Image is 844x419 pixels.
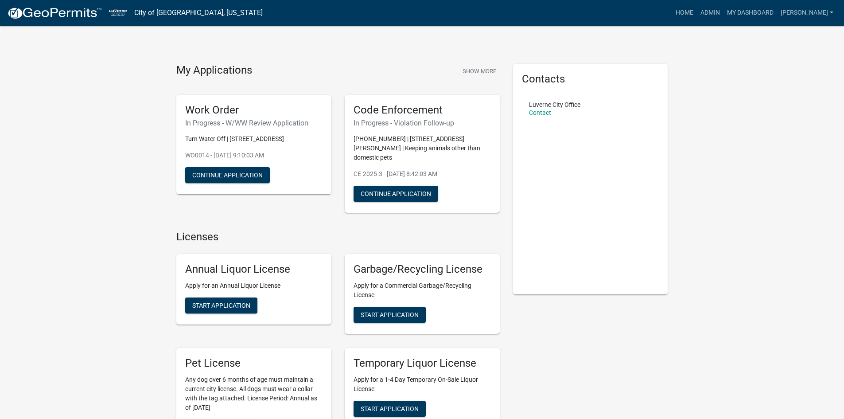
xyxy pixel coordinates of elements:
button: Start Application [185,298,257,313]
h5: Contacts [522,73,659,86]
a: City of [GEOGRAPHIC_DATA], [US_STATE] [134,5,263,20]
h5: Work Order [185,104,323,117]
span: Start Application [192,302,250,309]
button: Start Application [354,307,426,323]
a: Contact [529,109,551,116]
p: CE-2025-3 - [DATE] 8:42:03 AM [354,169,491,179]
h5: Pet License [185,357,323,370]
p: [PHONE_NUMBER] | [STREET_ADDRESS][PERSON_NAME] | Keeping animals other than domestic pets [354,134,491,162]
h5: Temporary Liquor License [354,357,491,370]
p: Apply for an Annual Liquor License [185,281,323,290]
a: [PERSON_NAME] [777,4,837,21]
p: WO0014 - [DATE] 9:10:03 AM [185,151,323,160]
p: Luverne City Office [529,102,580,108]
span: Start Application [361,311,419,318]
button: Show More [459,64,500,78]
button: Continue Application [354,186,438,202]
a: My Dashboard [723,4,777,21]
h5: Code Enforcement [354,104,491,117]
a: Admin [697,4,723,21]
img: City of Luverne, Minnesota [109,7,127,19]
h4: My Applications [176,64,252,77]
h6: In Progress - Violation Follow-up [354,119,491,127]
button: Continue Application [185,167,270,183]
p: Apply for a 1-4 Day Temporary On-Sale Liquor License [354,375,491,394]
a: Home [672,4,697,21]
h5: Garbage/Recycling License [354,263,491,276]
p: Apply for a Commercial Garbage/Recycling License [354,281,491,300]
h6: In Progress - W/WW Review Application [185,119,323,127]
span: Start Application [361,405,419,412]
p: Any dog over 6 months of age must maintain a current city license. All dogs must wear a collar wi... [185,375,323,412]
p: Turn Water Off | [STREET_ADDRESS] [185,134,323,144]
button: Start Application [354,401,426,417]
h5: Annual Liquor License [185,263,323,276]
h4: Licenses [176,231,500,243]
